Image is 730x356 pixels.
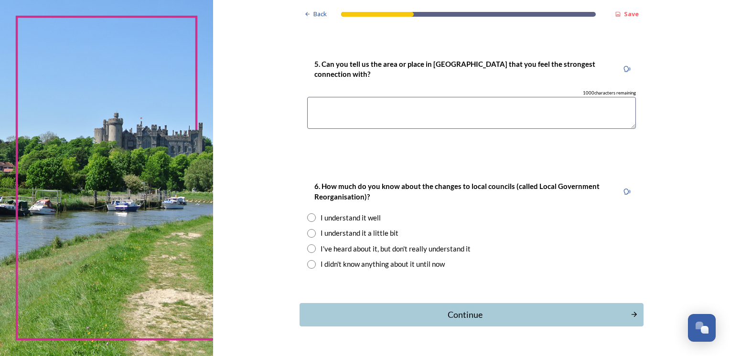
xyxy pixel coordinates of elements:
div: I've heard about it, but don't really understand it [321,243,471,254]
span: 1000 characters remaining [583,90,636,96]
strong: Save [624,10,639,18]
div: I understand it a little bit [321,228,398,239]
span: Back [313,10,327,19]
div: Continue [305,308,625,321]
strong: 5. Can you tell us the area or place in [GEOGRAPHIC_DATA] that you feel the strongest connection ... [314,60,597,78]
strong: 6. How much do you know about the changes to local councils (called Local Government Reorganisati... [314,182,601,200]
div: I didn't know anything about it until now [321,259,445,270]
div: I understand it well [321,212,381,223]
button: Continue [300,303,644,326]
button: Open Chat [688,314,716,342]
